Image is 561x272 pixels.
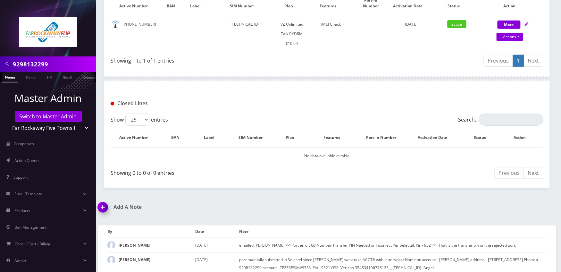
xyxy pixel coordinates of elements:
a: SIM [43,72,55,82]
img: Closed Lines [111,102,114,106]
div: IMEI Check [306,20,357,29]
div: Showing 1 to 1 of 1 entries [111,54,322,64]
td: [DATE] [195,238,239,252]
th: Action : activate to sort column ascending [504,128,543,147]
th: Activation Date: activate to sort column ascending [408,128,463,147]
td: VZ Unlimited Talk BYDRM $10.99 [279,16,305,52]
th: Date [195,225,239,238]
span: Support [13,174,28,180]
span: Admin [14,258,26,263]
span: Email Template [14,191,42,197]
strong: [PERSON_NAME] [119,257,150,263]
a: Previous [484,55,513,67]
span: active [448,20,466,28]
a: Add A Note [98,204,322,210]
th: SIM Number: activate to sort column ascending [231,128,277,147]
div: Showing 0 to 0 of 0 entries [111,166,322,177]
th: Note [239,225,547,238]
a: Previous [495,167,524,179]
input: Search in Company [13,58,95,70]
th: By [107,225,195,238]
td: [TECHNICAL_ID] [212,16,278,52]
label: Show entries [111,114,168,126]
th: Status: activate to sort column ascending [464,128,503,147]
a: Name [23,72,39,82]
a: Company [80,72,101,82]
span: Action Queues [14,158,40,163]
th: Port-In Number: activate to sort column ascending [361,128,408,147]
span: Order / Cart / Billing [15,241,51,247]
th: Label: activate to sort column ascending [195,128,230,147]
input: Search: [479,114,543,126]
img: Far Rockaway Five Towns Flip [19,17,77,47]
label: Search: [458,114,543,126]
a: Phone [2,72,18,82]
button: More [498,21,521,29]
td: emailed [PERSON_NAME]>>>Port error: 6B Number Transfer PIN Needed or Incorrect Per Selectel: Pin ... [239,238,547,252]
th: Plan: activate to sort column ascending [278,128,309,147]
span: Companies [14,141,34,147]
h1: Closed Lines [111,100,248,106]
a: Next [524,167,543,179]
a: Switch to Master Admin [15,111,82,122]
img: default.png [111,21,119,29]
td: No data available in table [111,148,543,164]
a: Next [524,55,543,67]
span: Ban Management [14,225,46,230]
a: Email [60,72,75,82]
a: 1 [513,55,524,67]
a: Actions [497,33,523,41]
strong: [PERSON_NAME] [119,242,150,248]
select: Showentries [125,114,149,126]
td: [PHONE_NUMBER] [111,16,162,52]
span: [DATE] [405,21,417,27]
span: Products [14,208,30,213]
th: Features: activate to sort column ascending [310,128,361,147]
th: BAN: activate to sort column ascending [163,128,194,147]
th: Active Number: activate to sort column descending [111,128,162,147]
